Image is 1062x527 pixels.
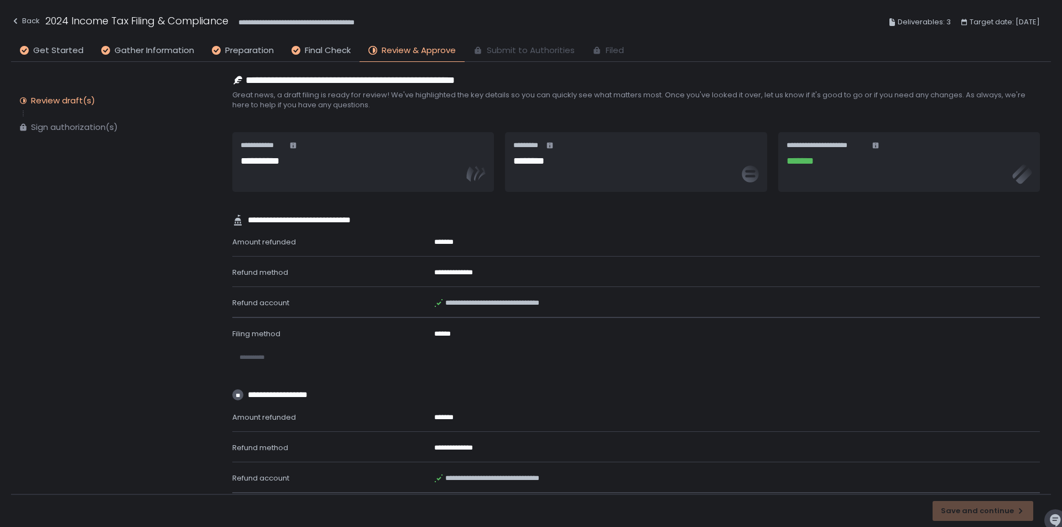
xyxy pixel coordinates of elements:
span: Target date: [DATE] [970,15,1040,29]
span: Refund account [232,473,289,483]
span: Amount refunded [232,237,296,247]
div: Review draft(s) [31,95,95,106]
div: Sign authorization(s) [31,122,118,133]
span: Preparation [225,44,274,57]
button: Back [11,13,40,32]
span: Filing method [232,328,280,339]
span: Refund method [232,267,288,278]
h1: 2024 Income Tax Filing & Compliance [45,13,228,28]
span: Great news, a draft filing is ready for review! We've highlighted the key details so you can quic... [232,90,1040,110]
span: Gather Information [114,44,194,57]
span: Review & Approve [382,44,456,57]
span: Refund account [232,298,289,308]
span: Refund method [232,442,288,453]
span: Amount refunded [232,412,296,422]
span: Deliverables: 3 [898,15,951,29]
span: Filed [606,44,624,57]
span: Submit to Authorities [487,44,575,57]
span: Final Check [305,44,351,57]
span: Get Started [33,44,84,57]
div: Back [11,14,40,28]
